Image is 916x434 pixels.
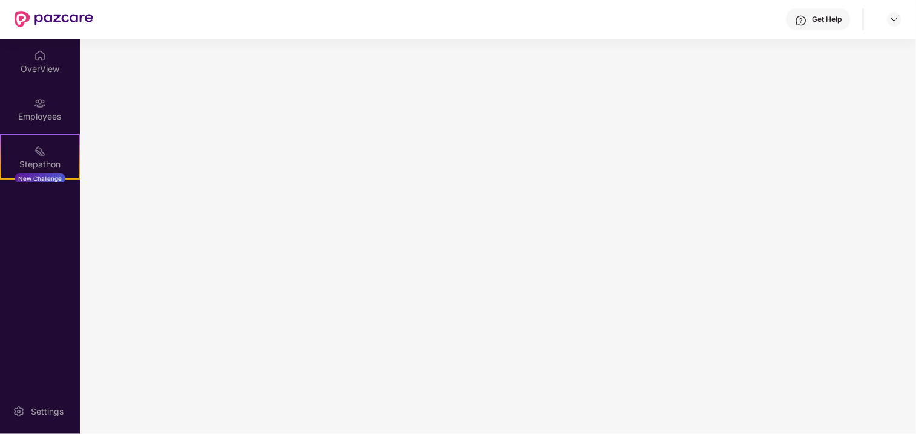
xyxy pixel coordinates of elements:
[812,15,842,24] div: Get Help
[15,11,93,27] img: New Pazcare Logo
[795,15,807,27] img: svg+xml;base64,PHN2ZyBpZD0iSGVscC0zMngzMiIgeG1sbnM9Imh0dHA6Ly93d3cudzMub3JnLzIwMDAvc3ZnIiB3aWR0aD...
[34,50,46,62] img: svg+xml;base64,PHN2ZyBpZD0iSG9tZSIgeG1sbnM9Imh0dHA6Ly93d3cudzMub3JnLzIwMDAvc3ZnIiB3aWR0aD0iMjAiIG...
[13,406,25,418] img: svg+xml;base64,PHN2ZyBpZD0iU2V0dGluZy0yMHgyMCIgeG1sbnM9Imh0dHA6Ly93d3cudzMub3JnLzIwMDAvc3ZnIiB3aW...
[34,97,46,109] img: svg+xml;base64,PHN2ZyBpZD0iRW1wbG95ZWVzIiB4bWxucz0iaHR0cDovL3d3dy53My5vcmcvMjAwMC9zdmciIHdpZHRoPS...
[27,406,67,418] div: Settings
[1,158,79,170] div: Stepathon
[889,15,899,24] img: svg+xml;base64,PHN2ZyBpZD0iRHJvcGRvd24tMzJ4MzIiIHhtbG5zPSJodHRwOi8vd3d3LnczLm9yZy8yMDAwL3N2ZyIgd2...
[15,173,65,183] div: New Challenge
[34,145,46,157] img: svg+xml;base64,PHN2ZyB4bWxucz0iaHR0cDovL3d3dy53My5vcmcvMjAwMC9zdmciIHdpZHRoPSIyMSIgaGVpZ2h0PSIyMC...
